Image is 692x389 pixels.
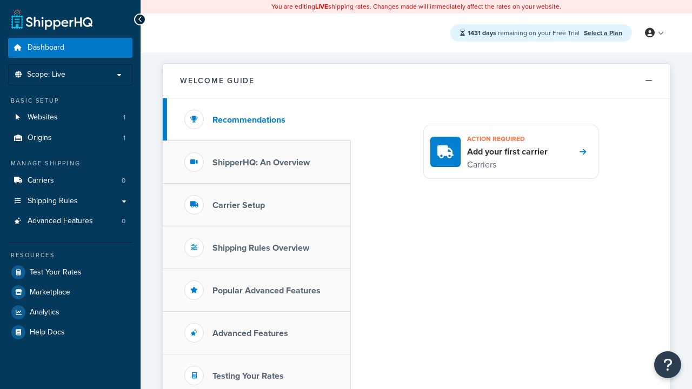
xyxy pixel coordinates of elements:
[8,171,132,191] li: Carriers
[8,108,132,128] li: Websites
[8,211,132,231] a: Advanced Features0
[8,263,132,282] a: Test Your Rates
[8,38,132,58] a: Dashboard
[467,132,548,146] h3: Action required
[212,115,285,125] h3: Recommendations
[122,176,125,185] span: 0
[30,328,65,337] span: Help Docs
[28,113,58,122] span: Websites
[212,286,321,296] h3: Popular Advanced Features
[212,200,265,210] h3: Carrier Setup
[8,108,132,128] a: Websites1
[212,158,310,167] h3: ShipperHQ: An Overview
[28,133,52,143] span: Origins
[8,303,132,322] a: Analytics
[8,211,132,231] li: Advanced Features
[123,113,125,122] span: 1
[654,351,681,378] button: Open Resource Center
[8,171,132,191] a: Carriers0
[8,251,132,260] div: Resources
[212,243,309,253] h3: Shipping Rules Overview
[28,197,78,206] span: Shipping Rules
[8,96,132,105] div: Basic Setup
[28,43,64,52] span: Dashboard
[467,158,548,172] p: Carriers
[30,288,70,297] span: Marketplace
[163,64,670,98] button: Welcome Guide
[8,128,132,148] a: Origins1
[30,308,59,317] span: Analytics
[468,28,496,38] strong: 1431 days
[28,217,93,226] span: Advanced Features
[212,371,284,381] h3: Testing Your Rates
[122,217,125,226] span: 0
[8,128,132,148] li: Origins
[123,133,125,143] span: 1
[28,176,54,185] span: Carriers
[8,323,132,342] a: Help Docs
[468,28,581,38] span: remaining on your Free Trial
[30,268,82,277] span: Test Your Rates
[584,28,622,38] a: Select a Plan
[467,146,548,158] h4: Add your first carrier
[8,191,132,211] a: Shipping Rules
[180,77,255,85] h2: Welcome Guide
[8,283,132,302] a: Marketplace
[27,70,65,79] span: Scope: Live
[8,159,132,168] div: Manage Shipping
[315,2,328,11] b: LIVE
[212,328,288,338] h3: Advanced Features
